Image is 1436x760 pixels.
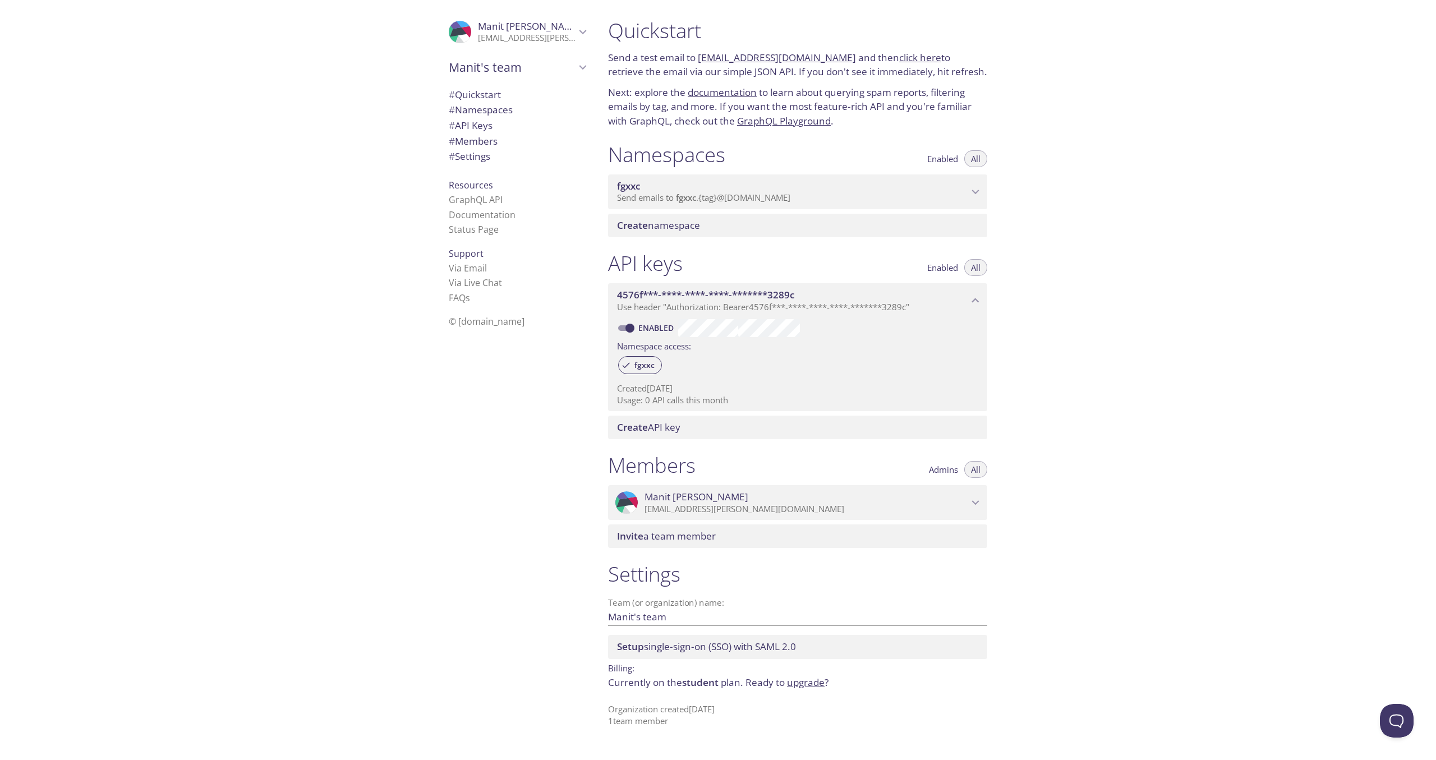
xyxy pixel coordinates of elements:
[608,635,987,658] div: Setup SSO
[688,86,757,99] a: documentation
[617,192,790,203] span: Send emails to . {tag} @[DOMAIN_NAME]
[617,421,680,434] span: API key
[608,524,987,548] div: Invite a team member
[608,142,725,167] h1: Namespaces
[478,33,576,44] p: [EMAIL_ADDRESS][PERSON_NAME][DOMAIN_NAME]
[466,292,470,304] span: s
[608,416,987,439] div: Create API Key
[608,50,987,79] p: Send a test email to and then to retrieve the email via our simple JSON API. If you don't see it ...
[608,675,987,690] p: Currently on the plan.
[449,209,516,221] a: Documentation
[617,529,643,542] span: Invite
[449,150,490,163] span: Settings
[440,149,595,164] div: Team Settings
[449,277,502,289] a: Via Live Chat
[608,18,987,43] h1: Quickstart
[440,118,595,133] div: API Keys
[617,219,700,232] span: namespace
[617,640,644,653] span: Setup
[449,119,455,132] span: #
[608,561,987,587] h1: Settings
[449,150,455,163] span: #
[645,504,968,515] p: [EMAIL_ADDRESS][PERSON_NAME][DOMAIN_NAME]
[608,214,987,237] div: Create namespace
[449,59,576,75] span: Manit's team
[698,51,856,64] a: [EMAIL_ADDRESS][DOMAIN_NAME]
[676,192,696,203] span: fgxxc
[440,13,595,50] div: Manit Roy
[787,676,825,689] a: upgrade
[637,323,678,333] a: Enabled
[737,114,831,127] a: GraphQL Playground
[899,51,941,64] a: click here
[440,87,595,103] div: Quickstart
[964,461,987,478] button: All
[440,133,595,149] div: Members
[449,119,493,132] span: API Keys
[449,262,487,274] a: Via Email
[608,174,987,209] div: fgxxc namespace
[608,85,987,128] p: Next: explore the to learn about querying spam reports, filtering emails by tag, and more. If you...
[618,356,662,374] div: fgxxc
[920,150,965,167] button: Enabled
[922,461,965,478] button: Admins
[449,315,524,328] span: © [DOMAIN_NAME]
[440,102,595,118] div: Namespaces
[920,259,965,276] button: Enabled
[1380,704,1414,738] iframe: Help Scout Beacon - Open
[628,360,661,370] span: fgxxc
[617,421,648,434] span: Create
[449,223,499,236] a: Status Page
[608,453,696,478] h1: Members
[608,485,987,520] div: Manit Roy
[964,259,987,276] button: All
[617,219,648,232] span: Create
[617,529,716,542] span: a team member
[478,20,582,33] span: Manit [PERSON_NAME]
[449,247,484,260] span: Support
[745,676,829,689] span: Ready to ?
[449,103,455,116] span: #
[449,135,498,148] span: Members
[440,53,595,82] div: Manit's team
[449,292,470,304] a: FAQ
[617,337,691,353] label: Namespace access:
[449,88,455,101] span: #
[449,88,501,101] span: Quickstart
[617,383,978,394] p: Created [DATE]
[449,103,513,116] span: Namespaces
[608,703,987,727] p: Organization created [DATE] 1 team member
[964,150,987,167] button: All
[608,659,987,675] p: Billing:
[617,394,978,406] p: Usage: 0 API calls this month
[608,251,683,276] h1: API keys
[617,640,796,653] span: single-sign-on (SSO) with SAML 2.0
[449,194,503,206] a: GraphQL API
[645,491,748,503] span: Manit [PERSON_NAME]
[608,598,725,607] label: Team (or organization) name:
[449,135,455,148] span: #
[449,179,493,191] span: Resources
[682,676,719,689] span: student
[617,179,641,192] span: fgxxc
